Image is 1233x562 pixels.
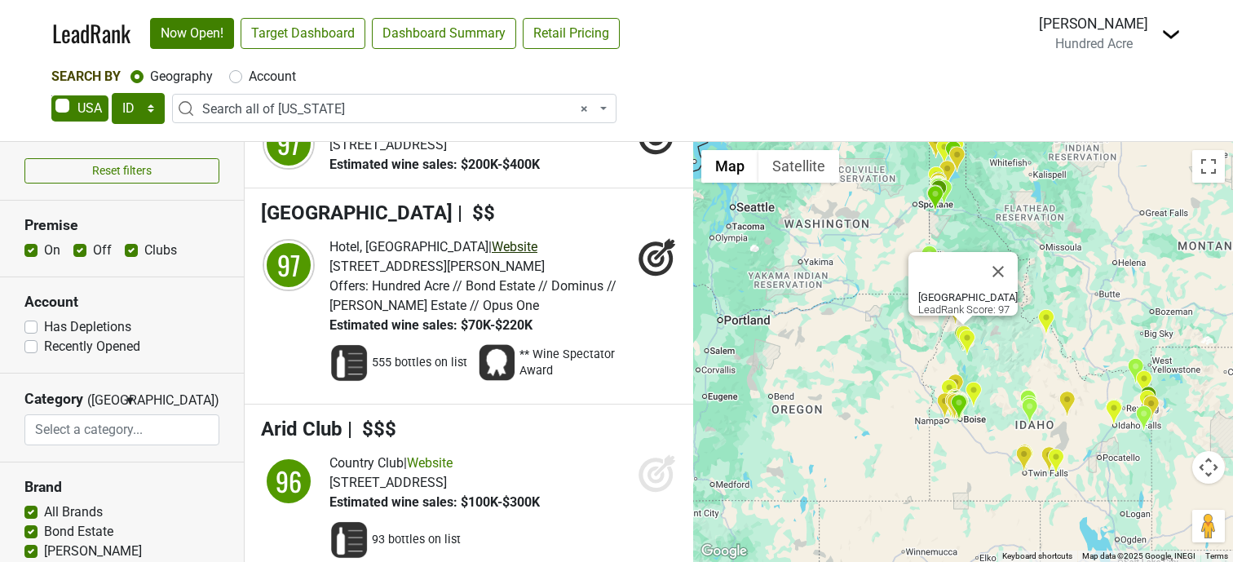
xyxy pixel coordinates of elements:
[44,317,131,337] label: Has Depletions
[329,157,540,172] span: Estimated wine sales: $200K-$400K
[329,520,369,560] img: Wine List
[329,237,630,257] div: |
[927,166,944,192] div: Twin Lakes Village Golf Club
[372,355,467,371] span: 555 bottles on list
[52,16,130,51] a: LeadRank
[25,414,219,445] input: Select a category...
[1037,308,1054,335] div: The Ranch
[249,67,296,86] label: Account
[965,381,982,408] div: Diamond Lil's
[979,252,1018,291] button: Close
[144,241,177,260] label: Clubs
[955,325,972,352] div: Steamer's Steak & Seafood Restaurant
[940,378,957,405] div: Cowboys Chophouse
[329,494,540,510] span: Estimated wine sales: $100K-$300K
[264,241,313,290] div: 97
[523,18,620,49] a: Retail Pricing
[1135,405,1152,431] div: The Lodge At Palisades Creek
[1192,150,1225,183] button: Toggle fullscreen view
[697,541,751,562] a: Open this area in Google Maps (opens a new window)
[264,457,313,506] div: 96
[172,94,616,123] span: Search all of Idaho
[948,390,966,417] div: The River Club
[944,392,961,419] div: Kahootz Steak & Alehouse
[948,146,966,173] div: Pend Oreille Shores Resort
[477,343,516,383] img: Award
[347,418,396,440] span: | $$$
[1205,551,1228,560] a: Terms
[329,454,540,473] div: |
[1082,551,1195,560] span: Map data ©2025 Google, INEGI
[936,392,953,419] div: Outback Steakhouse
[87,391,120,414] span: ([GEOGRAPHIC_DATA])
[241,18,365,49] a: Target Dashboard
[950,394,967,421] div: Hillcrest Country Club
[930,172,947,199] div: Parallel 47
[329,278,369,294] span: Offers:
[1192,451,1225,484] button: Map camera controls
[150,67,213,86] label: Geography
[329,137,447,153] span: [STREET_ADDRESS]
[1127,357,1144,384] div: Henry's Fork Lodge
[1047,448,1064,475] div: Wick's Steak Place
[1142,395,1160,422] div: Moose Creek Ranch
[24,391,83,408] h3: Category
[946,393,963,420] div: Sakana Japanese Sushi & Steak House
[758,150,839,183] button: Show satellite imagery
[1135,370,1152,396] div: Squirrel Creek Guest Ranch
[1041,446,1058,473] div: Morey's Steakhouse
[150,18,234,49] a: Now Open!
[329,259,545,274] span: [STREET_ADDRESS][PERSON_NAME]
[925,128,942,155] div: Hill's Resort
[457,201,495,224] span: | $$
[945,389,962,416] div: Crave Kitchen & Bar
[329,317,533,333] span: Estimated wine sales: $70K-$220K
[329,239,488,254] span: Hotel, [GEOGRAPHIC_DATA]
[918,291,1018,316] div: LeadRank Score: 97
[939,160,956,187] div: MacDonald's Resort
[329,278,616,313] span: Hundred Acre // Bond Estate // Dominus // [PERSON_NAME] Estate // Opus One
[44,542,142,561] label: [PERSON_NAME]
[1039,13,1148,34] div: [PERSON_NAME]
[44,337,140,356] label: Recently Opened
[1161,24,1181,44] img: Dropdown Menu
[930,177,947,204] div: Beverly's
[697,541,751,562] img: Google
[1138,389,1156,416] div: Teton Valley Lodge
[954,325,971,352] div: Shore Lodge
[407,455,453,471] a: Website
[927,132,944,159] div: Inn At Priest Lake Resort & Conference Center
[44,502,103,522] label: All Brands
[1105,399,1122,426] div: Stockman's Restaurant
[921,245,938,272] div: Bojack's Broiler Pit
[935,138,952,165] div: Schweitzer Mountain Resort
[44,241,60,260] label: On
[372,532,461,548] span: 93 bottles on list
[24,217,219,234] h3: Premise
[519,347,625,379] span: ** Wine Spectator Award
[261,201,453,224] span: [GEOGRAPHIC_DATA]
[51,69,121,84] span: Search By
[1058,391,1076,418] div: The Mello Dee Club Bar & Steakhouse
[926,185,944,212] div: The Club at Rock Creek
[1015,445,1032,472] div: Rock Creek
[202,100,596,119] span: Search all of Idaho
[24,479,219,496] h3: Brand
[1021,395,1038,422] div: Valley Club Clubhouse
[947,374,964,400] div: Anderson Reserve
[1055,36,1133,51] span: Hundred Acre
[918,291,1018,303] b: [GEOGRAPHIC_DATA]
[1140,386,1157,413] div: Tributary
[944,140,961,167] div: The Idaho Club
[264,119,313,168] div: 97
[329,475,447,490] span: [STREET_ADDRESS]
[329,343,369,383] img: Wine List
[929,176,946,203] div: Cedars Floating Restaurant
[581,100,588,119] span: Remove all items
[701,150,758,183] button: Show street map
[261,454,316,509] img: quadrant_split.svg
[24,158,219,184] button: Reset filters
[261,418,342,440] span: Arid Club
[124,393,136,408] span: ▼
[958,329,975,356] div: Jug Mountain Ranch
